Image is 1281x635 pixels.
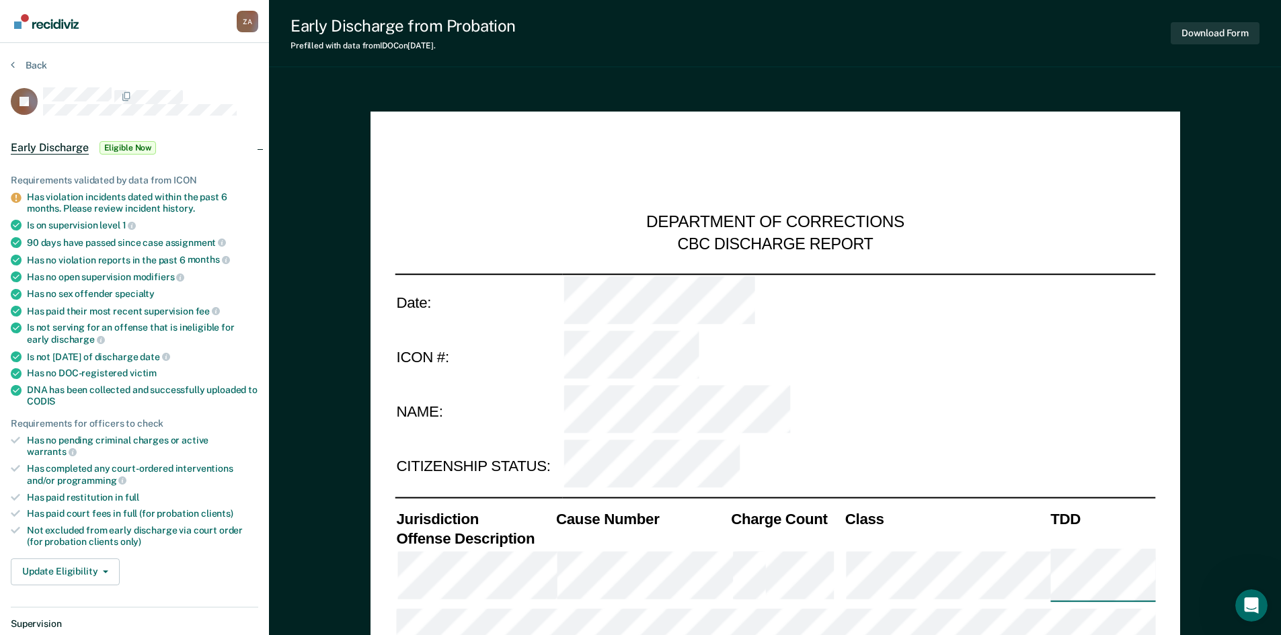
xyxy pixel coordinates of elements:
td: ICON #: [395,329,562,384]
div: Prefilled with data from IDOC on [DATE] . [290,41,516,50]
td: CITIZENSHIP STATUS: [395,439,562,495]
th: Jurisdiction [395,509,555,528]
div: Requirements for officers to check [11,418,258,429]
span: months [188,254,230,265]
div: Is not [DATE] of discharge [27,351,258,363]
div: Has paid court fees in full (for probation [27,508,258,519]
div: DNA has been collected and successfully uploaded to [27,384,258,407]
div: Is not serving for an offense that is ineligible for early [27,322,258,345]
button: Download Form [1171,22,1259,44]
div: Has violation incidents dated within the past 6 months. Please review incident history. [27,192,258,214]
button: Update Eligibility [11,558,120,585]
td: NAME: [395,384,562,439]
div: Requirements validated by data from ICON [11,175,258,186]
div: Has no open supervision [27,271,258,283]
div: Not excluded from early discharge via court order (for probation clients [27,525,258,548]
th: Offense Description [395,528,555,548]
div: Has paid their most recent supervision [27,305,258,317]
button: Back [11,59,47,71]
th: TDD [1049,509,1155,528]
span: specialty [115,288,155,299]
span: fee [196,306,220,316]
img: Recidiviz [14,14,79,29]
div: Is on supervision level [27,219,258,231]
div: CBC DISCHARGE REPORT [677,234,873,254]
div: 90 days have passed since case [27,237,258,249]
th: Class [843,509,1048,528]
th: Charge Count [730,509,844,528]
td: Date: [395,273,562,329]
span: 1 [122,220,137,230]
span: discharge [51,334,105,345]
div: Has completed any court-ordered interventions and/or [27,463,258,486]
dt: Supervision [11,618,258,630]
span: Eligible Now [100,141,157,155]
span: CODIS [27,396,55,407]
div: Has no sex offender [27,288,258,300]
span: full [125,492,139,503]
div: Early Discharge from Probation [290,16,516,36]
span: modifiers [133,271,185,282]
div: Has paid restitution in [27,492,258,503]
div: Has no pending criminal charges or active [27,435,258,458]
span: victim [130,368,157,378]
div: DEPARTMENT OF CORRECTIONS [646,212,904,234]
span: Early Discharge [11,141,89,155]
span: only) [120,536,141,547]
th: Cause Number [554,509,729,528]
span: warrants [27,446,77,457]
div: Has no violation reports in the past 6 [27,254,258,266]
span: programming [57,475,126,486]
div: Z A [237,11,258,32]
span: date [140,351,169,362]
div: Has no DOC-registered [27,368,258,379]
span: clients) [201,508,233,519]
span: assignment [165,237,226,248]
button: Profile dropdown button [237,11,258,32]
iframe: Intercom live chat [1235,589,1268,622]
